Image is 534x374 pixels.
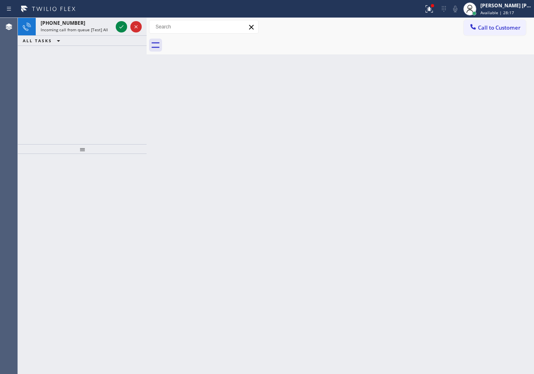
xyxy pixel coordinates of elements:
[116,21,127,32] button: Accept
[450,3,461,15] button: Mute
[480,10,514,15] span: Available | 28:17
[41,27,108,32] span: Incoming call from queue [Test] All
[149,20,258,33] input: Search
[478,24,521,31] span: Call to Customer
[464,20,526,35] button: Call to Customer
[41,19,85,26] span: [PHONE_NUMBER]
[480,2,532,9] div: [PERSON_NAME] [PERSON_NAME] Dahil
[23,38,52,43] span: ALL TASKS
[18,36,68,45] button: ALL TASKS
[130,21,142,32] button: Reject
